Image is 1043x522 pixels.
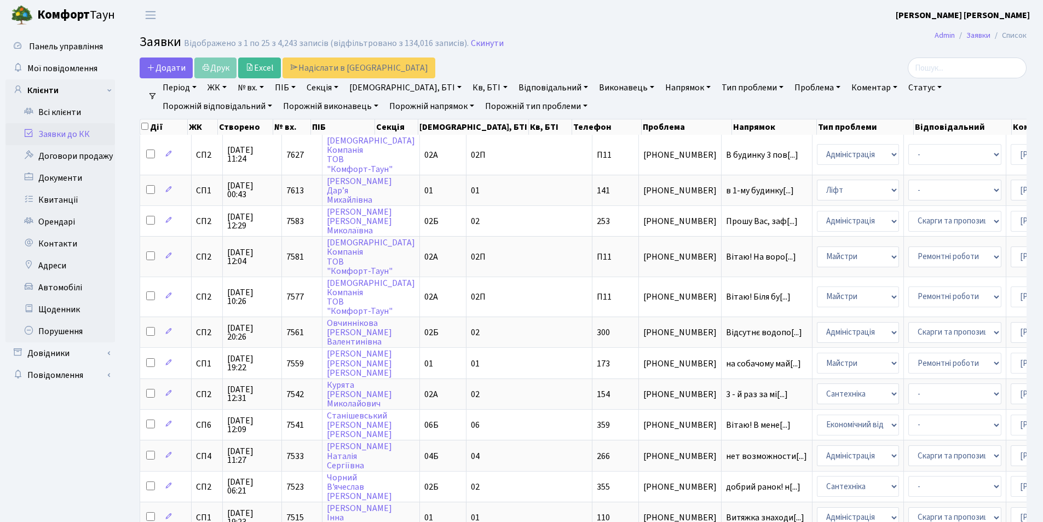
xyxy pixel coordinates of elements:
a: № вх. [233,78,268,97]
span: 02А [424,388,438,400]
span: СП1 [196,186,218,195]
span: [PHONE_NUMBER] [643,421,717,429]
span: 7541 [286,419,304,431]
span: В будинку 3 пов[...] [726,149,798,161]
a: Овчиннікова[PERSON_NAME]Валентинівна [327,317,392,348]
a: [DEMOGRAPHIC_DATA]КомпаніяТОВ"Комфорт-Таун" [327,237,415,277]
span: [DATE] 11:24 [227,146,277,163]
a: [DEMOGRAPHIC_DATA]КомпаніяТОВ"Комфорт-Таун" [327,135,415,175]
span: СП1 [196,359,218,368]
a: Довідники [5,342,115,364]
span: 02Б [424,215,439,227]
span: 355 [597,481,610,493]
span: 300 [597,326,610,339]
a: Секція [302,78,343,97]
a: Всі клієнти [5,101,115,123]
button: Переключити навігацію [137,6,164,24]
span: Додати [147,62,186,74]
span: СП2 [196,483,218,491]
span: 06 [471,419,480,431]
img: logo.png [11,4,33,26]
a: Відповідальний [514,78,592,97]
th: № вх. [273,119,311,135]
input: Пошук... [908,58,1027,78]
span: 02А [424,149,438,161]
th: Відповідальний [914,119,1012,135]
a: Клієнти [5,79,115,101]
span: Вітаю! Біля бу[...] [726,291,791,303]
span: [DATE] 12:04 [227,248,277,266]
a: Кв, БТІ [468,78,511,97]
span: 02Б [424,481,439,493]
a: Порожній тип проблеми [481,97,592,116]
span: СП6 [196,421,218,429]
span: 02А [424,291,438,303]
a: Панель управління [5,36,115,58]
span: 266 [597,450,610,462]
span: Таун [37,6,115,25]
a: ПІБ [270,78,300,97]
span: 02П [471,149,486,161]
span: 06Б [424,419,439,431]
span: [PHONE_NUMBER] [643,483,717,491]
span: нет возможности[...] [726,450,807,462]
span: 04Б [424,450,439,462]
span: 7533 [286,450,304,462]
span: 253 [597,215,610,227]
th: Дії [140,119,188,135]
th: Проблема [642,119,732,135]
span: Вітаю! В мене[...] [726,419,791,431]
a: Станішевський[PERSON_NAME][PERSON_NAME] [327,410,392,440]
a: Порушення [5,320,115,342]
span: 02 [471,481,480,493]
th: [DEMOGRAPHIC_DATA], БТІ [418,119,529,135]
span: Панель управління [29,41,103,53]
a: [PERSON_NAME][PERSON_NAME][PERSON_NAME] [327,348,392,379]
th: Тип проблеми [817,119,914,135]
a: Статус [904,78,946,97]
span: СП2 [196,390,218,399]
span: [DATE] 10:26 [227,288,277,306]
span: 02 [471,215,480,227]
nav: breadcrumb [918,24,1043,47]
b: Комфорт [37,6,90,24]
li: Список [990,30,1027,42]
span: в 1-му будинку[...] [726,185,794,197]
span: [DATE] 20:26 [227,324,277,341]
a: Тип проблеми [717,78,788,97]
span: 01 [424,358,433,370]
span: 7583 [286,215,304,227]
span: [DATE] 00:43 [227,181,277,199]
a: Заявки до КК [5,123,115,145]
span: 7577 [286,291,304,303]
span: [PHONE_NUMBER] [643,359,717,368]
a: Додати [140,58,193,78]
span: 7627 [286,149,304,161]
a: Контакти [5,233,115,255]
span: [DATE] 12:29 [227,213,277,230]
span: добрий ранок! н[...] [726,481,800,493]
span: 02 [471,326,480,339]
a: Виконавець [595,78,659,97]
span: П11 [597,251,612,263]
a: Автомобілі [5,277,115,299]
span: 02Б [424,326,439,339]
span: [PHONE_NUMBER] [643,452,717,461]
a: [PERSON_NAME]Дар’яМихайлівна [327,175,392,206]
span: Заявки [140,32,181,51]
span: 7542 [286,388,304,400]
a: Напрямок [661,78,715,97]
span: 7613 [286,185,304,197]
span: [PHONE_NUMBER] [643,217,717,226]
span: Відсутнє водопо[...] [726,326,802,339]
a: Заявки [966,30,990,41]
span: П11 [597,291,612,303]
a: Орендарі [5,211,115,233]
span: СП4 [196,452,218,461]
div: Відображено з 1 по 25 з 4,243 записів (відфільтровано з 134,016 записів). [184,38,469,49]
a: [DEMOGRAPHIC_DATA], БТІ [345,78,466,97]
a: Повідомлення [5,364,115,386]
a: Період [158,78,201,97]
a: Admin [935,30,955,41]
span: 7523 [286,481,304,493]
